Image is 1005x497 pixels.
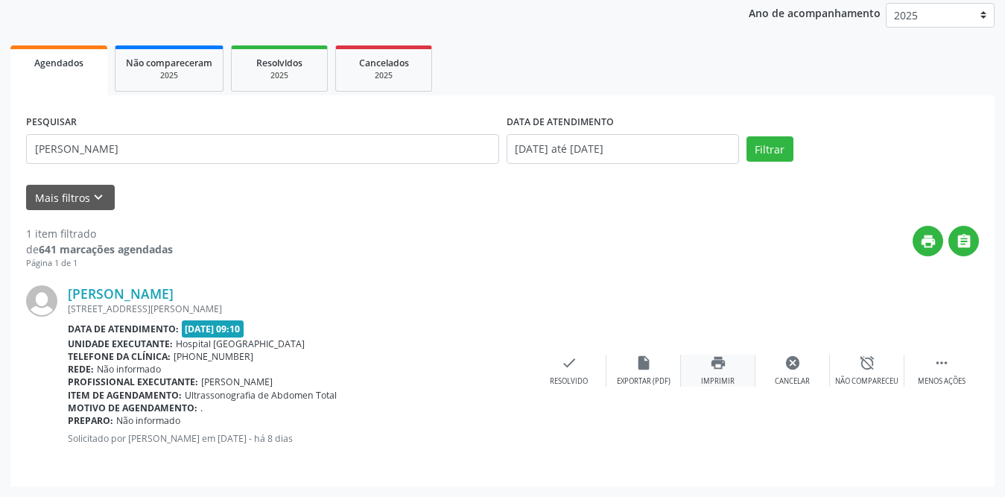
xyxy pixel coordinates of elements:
div: Imprimir [701,376,735,387]
div: Exportar (PDF) [617,376,670,387]
button: print [913,226,943,256]
label: PESQUISAR [26,111,77,134]
div: Não compareceu [835,376,898,387]
button: Filtrar [746,136,793,162]
input: Selecione um intervalo [507,134,739,164]
input: Nome, CNS [26,134,499,164]
div: Página 1 de 1 [26,257,173,270]
span: Resolvidos [256,57,302,69]
i: check [561,355,577,371]
i:  [933,355,950,371]
p: Ano de acompanhamento [749,3,881,22]
i: alarm_off [859,355,875,371]
b: Motivo de agendamento: [68,402,197,414]
div: 1 item filtrado [26,226,173,241]
b: Rede: [68,363,94,376]
div: 2025 [242,70,317,81]
span: [PHONE_NUMBER] [174,350,253,363]
div: Resolvido [550,376,588,387]
span: Agendados [34,57,83,69]
span: Cancelados [359,57,409,69]
div: [STREET_ADDRESS][PERSON_NAME] [68,303,532,315]
span: [DATE] 09:10 [182,320,244,338]
span: Ultrassonografia de Abdomen Total [185,389,337,402]
span: . [200,402,203,414]
i: print [710,355,726,371]
span: Não informado [116,414,180,427]
strong: 641 marcações agendadas [39,242,173,256]
b: Data de atendimento: [68,323,179,335]
div: de [26,241,173,257]
div: 2025 [126,70,212,81]
label: DATA DE ATENDIMENTO [507,111,614,134]
div: Menos ações [918,376,966,387]
i:  [956,233,972,250]
b: Telefone da clínica: [68,350,171,363]
span: Hospital [GEOGRAPHIC_DATA] [176,338,305,350]
div: Cancelar [775,376,810,387]
span: Não informado [97,363,161,376]
b: Profissional executante: [68,376,198,388]
i: print [920,233,936,250]
i: cancel [784,355,801,371]
b: Preparo: [68,414,113,427]
i: keyboard_arrow_down [90,189,107,206]
i: insert_drive_file [635,355,652,371]
span: Não compareceram [126,57,212,69]
div: 2025 [346,70,421,81]
span: [PERSON_NAME] [201,376,273,388]
img: img [26,285,57,317]
button: Mais filtroskeyboard_arrow_down [26,185,115,211]
b: Unidade executante: [68,338,173,350]
a: [PERSON_NAME] [68,285,174,302]
p: Solicitado por [PERSON_NAME] em [DATE] - há 8 dias [68,432,532,445]
b: Item de agendamento: [68,389,182,402]
button:  [948,226,979,256]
